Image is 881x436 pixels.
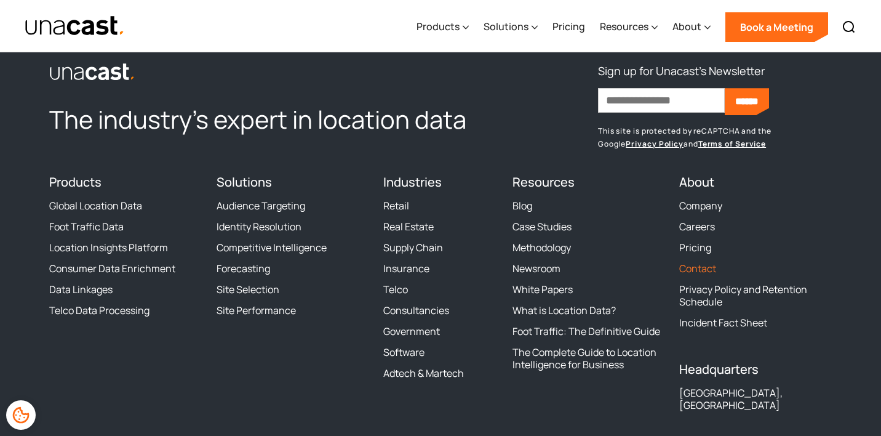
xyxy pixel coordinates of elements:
[25,15,125,37] img: Unacast text logo
[383,346,425,358] a: Software
[842,20,856,34] img: Search icon
[512,283,573,296] a: White Papers
[512,325,660,337] a: Foot Traffic: The Definitive Guide
[383,220,434,233] a: Real Estate
[679,200,722,212] a: Company
[49,220,124,233] a: Foot Traffic Data
[679,220,715,233] a: Careers
[600,2,658,52] div: Resources
[725,12,828,42] a: Book a Meeting
[49,262,175,275] a: Consumer Data Enrichment
[600,19,648,34] div: Resources
[512,175,665,190] h4: Resources
[512,346,665,371] a: The Complete Guide to Location Intelligence for Business
[679,387,832,411] div: [GEOGRAPHIC_DATA], [GEOGRAPHIC_DATA]
[217,283,279,296] a: Site Selection
[49,304,149,317] a: Telco Data Processing
[383,283,408,296] a: Telco
[49,63,135,81] img: Unacast logo
[679,362,832,377] h4: Headquarters
[672,19,701,34] div: About
[383,304,449,317] a: Consultancies
[25,15,125,37] a: home
[512,200,532,212] a: Blog
[383,241,443,254] a: Supply Chain
[6,400,36,430] div: Cookie Preferences
[626,139,684,149] a: Privacy Policy
[512,241,571,254] a: Methodology
[679,317,767,329] a: Incident Fact Sheet
[679,262,716,275] a: Contact
[417,19,460,34] div: Products
[217,200,305,212] a: Audience Targeting
[49,200,142,212] a: Global Location Data
[217,304,296,317] a: Site Performance
[484,19,528,34] div: Solutions
[679,283,832,308] a: Privacy Policy and Retention Schedule
[512,220,572,233] a: Case Studies
[217,241,327,254] a: Competitive Intelligence
[672,2,711,52] div: About
[49,241,168,254] a: Location Insights Platform
[217,262,270,275] a: Forecasting
[49,61,498,81] a: link to the homepage
[383,325,440,337] a: Government
[552,2,585,52] a: Pricing
[679,241,711,254] a: Pricing
[383,175,498,190] h4: Industries
[598,61,765,81] h3: Sign up for Unacast's Newsletter
[383,262,429,275] a: Insurance
[698,139,766,149] a: Terms of Service
[383,200,409,212] a: Retail
[512,304,616,317] a: What is Location Data?
[217,220,301,233] a: Identity Resolution
[49,174,102,190] a: Products
[383,367,464,379] a: Adtech & Martech
[417,2,469,52] div: Products
[598,125,832,150] p: This site is protected by reCAPTCHA and the Google and
[49,283,113,296] a: Data Linkages
[679,175,832,190] h4: About
[512,262,560,275] a: Newsroom
[217,174,272,190] a: Solutions
[484,2,538,52] div: Solutions
[49,103,498,135] h2: The industry’s expert in location data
